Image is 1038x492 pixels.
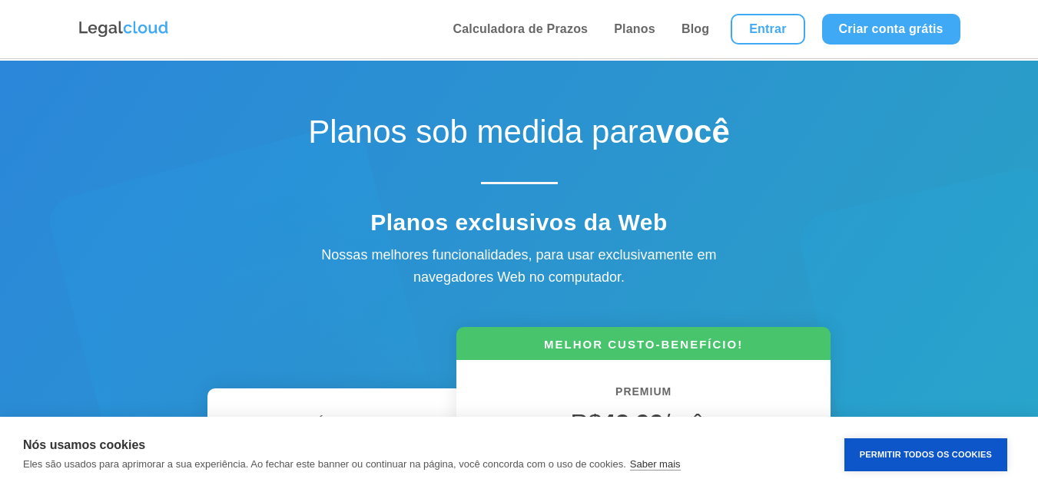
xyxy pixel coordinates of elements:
[23,438,145,451] strong: Nós usamos cookies
[656,114,730,150] strong: você
[602,409,663,437] strong: 43,99
[456,336,830,360] h6: MELHOR CUSTO-BENEFÍCIO!
[250,113,788,159] h1: Planos sob medida para
[479,383,807,409] h6: PREMIUM
[250,209,788,244] h4: Planos exclusivos da Web
[230,411,433,439] h6: BÁSICO
[78,19,170,39] img: Logo da Legalcloud
[630,458,681,471] a: Saber mais
[844,438,1007,471] button: Permitir Todos os Cookies
[23,458,626,470] p: Eles são usados para aprimorar a sua experiência. Ao fechar este banner ou continuar na página, v...
[289,244,750,289] div: Nossas melhores funcionalidades, para usar exclusivamente em navegadores Web no computador.
[570,409,716,437] span: R$ /mês
[731,14,804,45] a: Entrar
[822,14,960,45] a: Criar conta grátis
